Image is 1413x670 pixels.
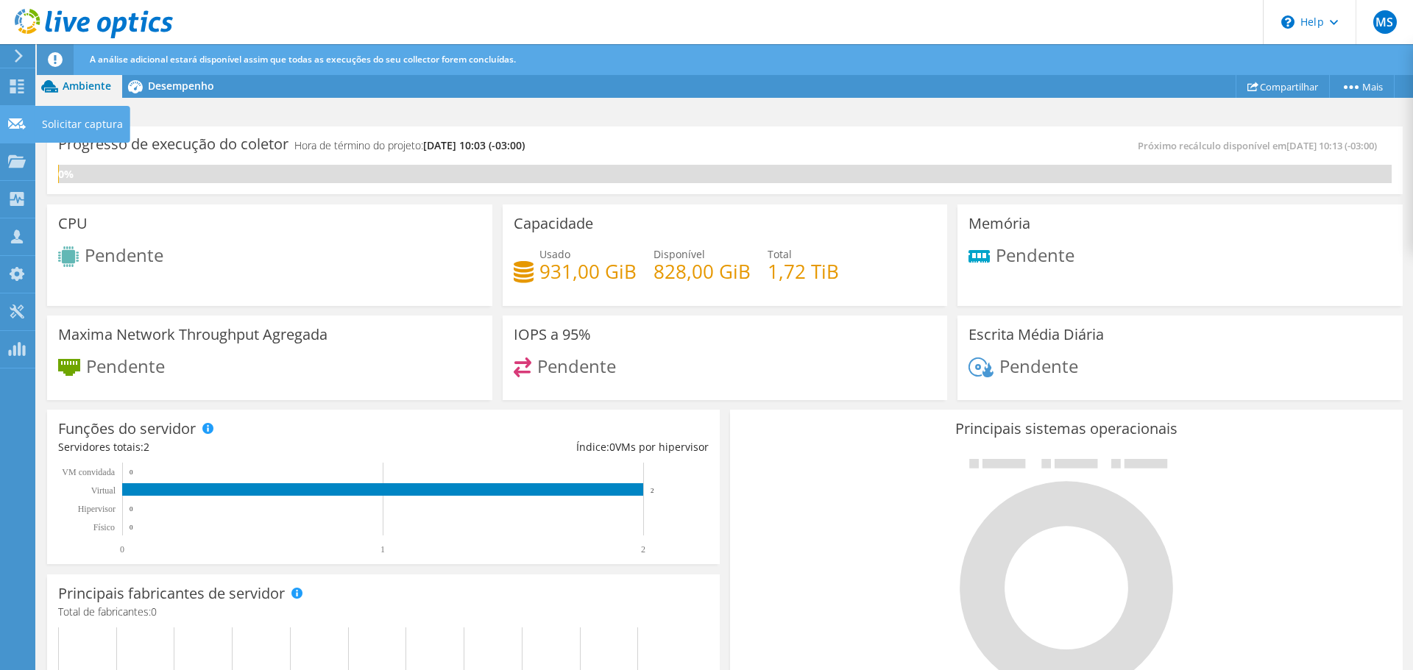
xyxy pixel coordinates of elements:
h3: Escrita Média Diária [968,327,1104,343]
div: Solicitar captura [35,106,130,143]
h3: Maxima Network Throughput Agregada [58,327,327,343]
h3: CPU [58,215,88,232]
span: Pendente [537,353,616,377]
h4: 1,72 TiB [768,263,839,279]
span: Desempenho [148,79,214,93]
a: Mais [1329,75,1395,98]
h4: 931,00 GiB [539,263,637,279]
span: [DATE] 10:13 (-03:00) [1286,139,1377,152]
h4: 828,00 GiB [654,263,751,279]
h1: BRASLUX [48,105,138,121]
h4: Total de fabricantes: [58,604,709,620]
span: Pendente [85,243,163,267]
span: A análise adicional estará disponível assim que todas as execuções do seu collector forem concluí... [90,53,516,65]
svg: \n [1281,15,1295,29]
span: [DATE] 10:03 (-03:00) [423,138,525,152]
h3: Principais fabricantes de servidor [58,585,285,602]
h3: Capacidade [514,215,593,232]
span: Ambiente [63,79,111,93]
h3: Memória [968,215,1030,232]
h3: Principais sistemas operacionais [741,421,1392,437]
span: Próximo recálculo disponível em [1138,139,1384,152]
text: 2 [641,544,645,555]
text: Hipervisor [78,504,116,514]
text: 0 [120,544,124,555]
text: 2 [651,487,654,494]
text: 0 [130,505,133,513]
span: Pendente [86,353,165,377]
span: Disponível [654,247,705,261]
text: Virtual [91,485,116,496]
span: Usado [539,247,570,261]
span: MS [1373,10,1397,34]
span: 0 [609,440,615,454]
tspan: Físico [93,522,115,532]
div: Servidores totais: [58,439,383,455]
a: Compartilhar [1236,75,1330,98]
span: 0 [151,605,157,619]
span: Total [768,247,792,261]
text: VM convidada [62,467,115,477]
h4: Hora de término do projeto: [294,138,525,154]
span: Pendente [996,242,1074,266]
span: 2 [144,440,149,454]
h3: Funções do servidor [58,421,196,437]
text: 0 [130,524,133,531]
div: Índice: VMs por hipervisor [383,439,709,455]
text: 0 [130,468,133,476]
text: 1 [380,544,385,555]
span: Pendente [999,353,1078,377]
h3: IOPS a 95% [514,327,591,343]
